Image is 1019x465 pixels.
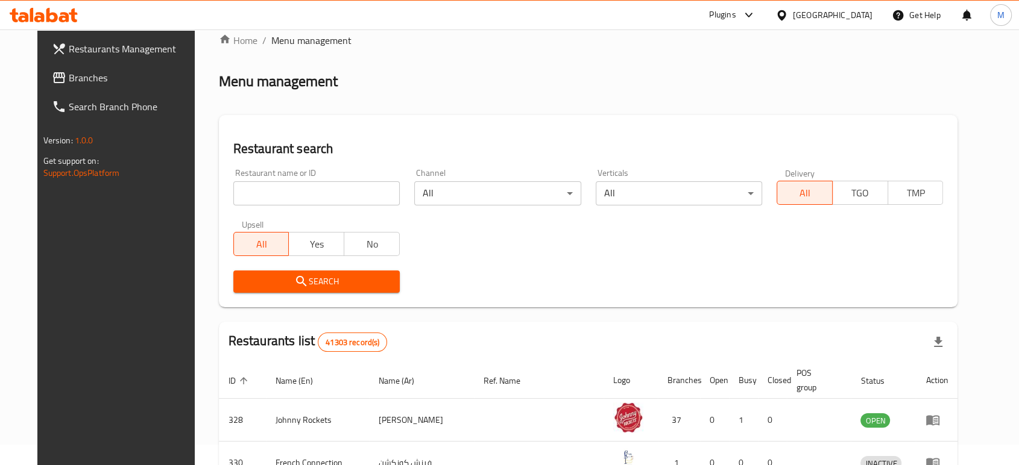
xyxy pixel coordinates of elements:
button: TMP [888,181,944,205]
span: Yes [294,236,339,253]
span: Version: [43,133,73,148]
div: Menu [926,413,948,427]
th: Action [916,362,957,399]
th: Busy [729,362,758,399]
span: Status [860,373,900,388]
th: Open [700,362,729,399]
th: Closed [758,362,787,399]
td: 328 [219,399,266,442]
span: M [997,8,1005,22]
span: TGO [838,184,883,202]
span: Search Branch Phone [69,99,198,114]
td: 37 [658,399,700,442]
td: 0 [758,399,787,442]
span: All [782,184,828,202]
span: 1.0.0 [75,133,93,148]
td: [PERSON_NAME] [369,399,474,442]
div: All [596,181,762,205]
div: Total records count [318,332,387,352]
button: Yes [288,232,344,256]
label: Upsell [242,220,264,228]
span: Name (Ar) [379,373,430,388]
th: Branches [658,362,700,399]
h2: Restaurant search [233,140,944,158]
button: All [233,232,289,256]
span: No [349,236,395,253]
th: Logo [604,362,658,399]
a: Branches [42,63,207,92]
td: 0 [700,399,729,442]
div: All [414,181,581,205]
span: Branches [69,70,198,85]
span: 41303 record(s) [318,337,386,348]
span: TMP [893,184,939,202]
span: Get support on: [43,153,99,169]
span: Menu management [271,33,352,48]
div: Export file [924,328,953,357]
td: 1 [729,399,758,442]
span: Name (En) [276,373,329,388]
nav: breadcrumb [219,33,958,48]
input: Search for restaurant name or ID.. [233,181,400,205]
span: OPEN [860,414,890,428]
span: POS group [797,366,837,395]
button: All [777,181,833,205]
div: [GEOGRAPHIC_DATA] [793,8,872,22]
span: Search [243,274,390,289]
a: Search Branch Phone [42,92,207,121]
a: Support.OpsPlatform [43,165,120,181]
span: ID [229,373,251,388]
span: All [239,236,285,253]
h2: Restaurants list [229,332,388,352]
span: Restaurants Management [69,42,198,56]
h2: Menu management [219,72,338,91]
button: Search [233,270,400,293]
img: Johnny Rockets [613,402,643,432]
li: / [262,33,267,48]
button: No [344,232,400,256]
label: Delivery [785,169,815,177]
a: Home [219,33,257,48]
a: Restaurants Management [42,34,207,63]
span: Ref. Name [484,373,536,388]
td: Johnny Rockets [266,399,370,442]
div: Plugins [709,8,736,22]
button: TGO [832,181,888,205]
